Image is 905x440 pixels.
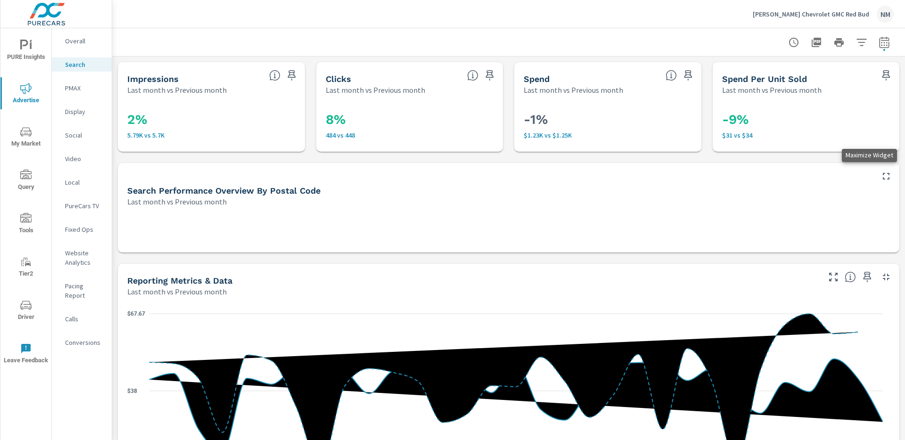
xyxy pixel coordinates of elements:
[52,175,112,189] div: Local
[3,126,49,149] span: My Market
[65,338,104,347] p: Conversions
[524,131,692,139] p: $1,232 vs $1,250
[127,286,227,297] p: Last month vs Previous month
[65,201,104,211] p: PureCars TV
[127,276,232,285] h5: Reporting Metrics & Data
[65,36,104,46] p: Overall
[753,10,869,18] p: [PERSON_NAME] Chevrolet GMC Red Bud
[127,388,137,394] text: $38
[65,60,104,69] p: Search
[127,186,321,196] h5: Search Performance Overview By Postal Code
[65,83,104,93] p: PMAX
[52,312,112,326] div: Calls
[467,70,478,81] span: The number of times an ad was clicked by a consumer.
[52,222,112,236] div: Fixed Ops
[3,343,49,366] span: Leave Feedback
[52,128,112,142] div: Social
[3,213,49,236] span: Tools
[52,335,112,350] div: Conversions
[269,70,280,81] span: The number of times an ad was shown on your behalf.
[3,300,49,323] span: Driver
[860,269,875,285] span: Save this to your personalized report
[482,68,497,83] span: Save this to your personalized report
[3,256,49,279] span: Tier2
[666,70,677,81] span: The amount of money spent on advertising during the period.
[65,281,104,300] p: Pacing Report
[52,246,112,269] div: Website Analytics
[52,152,112,166] div: Video
[326,74,351,84] h5: Clicks
[65,130,104,140] p: Social
[826,269,841,285] button: Make Fullscreen
[52,279,112,302] div: Pacing Report
[0,28,51,375] div: nav menu
[877,6,894,23] div: NM
[3,40,49,63] span: PURE Insights
[52,199,112,213] div: PureCars TV
[722,131,890,139] p: $31 vs $34
[52,34,112,48] div: Overall
[807,33,826,52] button: "Export Report to PDF"
[65,178,104,187] p: Local
[284,68,299,83] span: Save this to your personalized report
[127,131,296,139] p: 5,790 vs 5,703
[65,107,104,116] p: Display
[524,112,692,128] h3: -1%
[722,112,890,128] h3: -9%
[722,74,807,84] h5: Spend Per Unit Sold
[681,68,696,83] span: Save this to your personalized report
[875,33,894,52] button: Select Date Range
[65,314,104,324] p: Calls
[326,112,494,128] h3: 8%
[879,269,894,285] button: Minimize Widget
[52,105,112,119] div: Display
[127,74,179,84] h5: Impressions
[3,83,49,106] span: Advertise
[52,57,112,72] div: Search
[127,196,227,207] p: Last month vs Previous month
[3,170,49,193] span: Query
[65,154,104,163] p: Video
[127,310,145,317] text: $67.67
[127,84,227,96] p: Last month vs Previous month
[52,81,112,95] div: PMAX
[326,131,494,139] p: 484 vs 448
[65,225,104,234] p: Fixed Ops
[326,84,425,96] p: Last month vs Previous month
[127,112,296,128] h3: 2%
[830,33,848,52] button: Print Report
[845,271,856,283] span: Understand Search data over time and see how metrics compare to each other.
[524,74,550,84] h5: Spend
[524,84,623,96] p: Last month vs Previous month
[722,84,822,96] p: Last month vs Previous month
[852,33,871,52] button: Apply Filters
[65,248,104,267] p: Website Analytics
